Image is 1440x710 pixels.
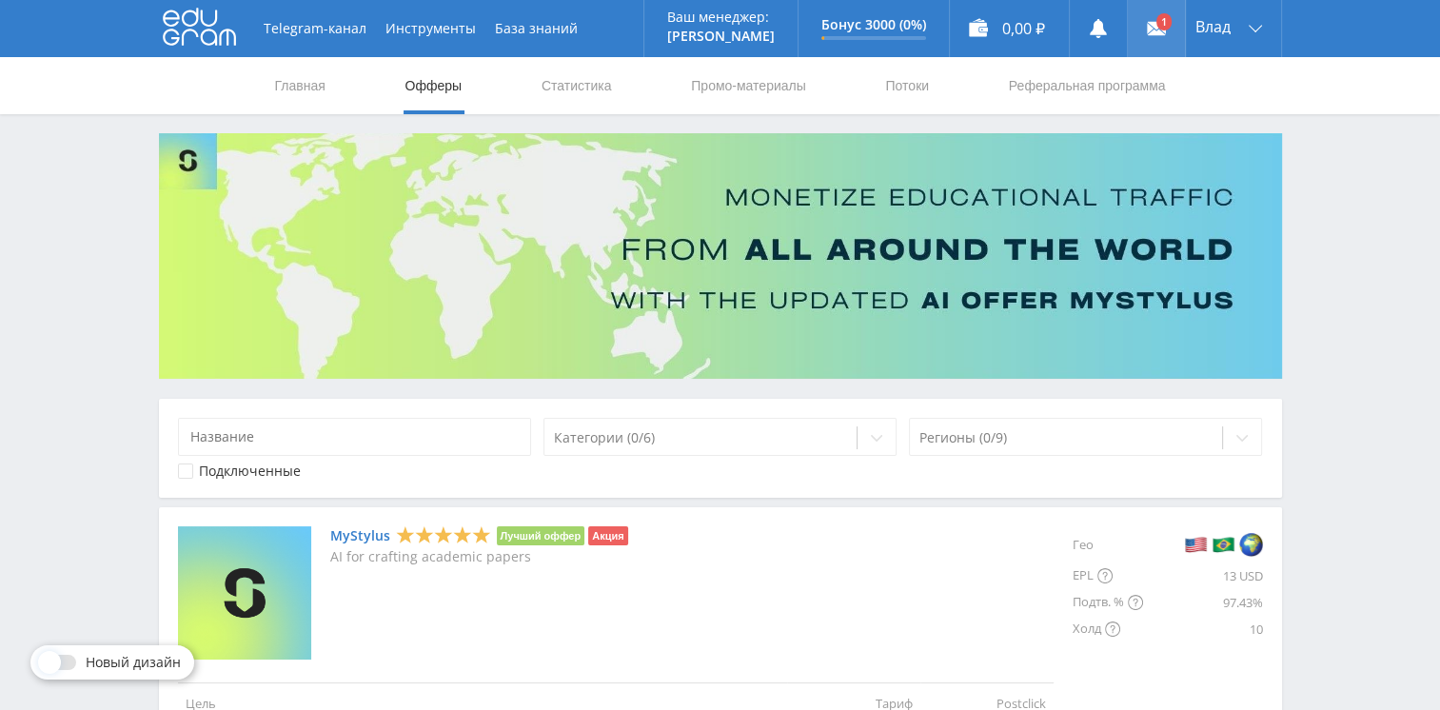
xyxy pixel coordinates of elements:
[1143,562,1263,589] div: 13 USD
[404,57,464,114] a: Офферы
[1007,57,1168,114] a: Реферальная программа
[540,57,614,114] a: Статистика
[1073,562,1143,589] div: EPL
[178,526,311,660] img: MyStylus
[883,57,931,114] a: Потоки
[199,463,301,479] div: Подключенные
[159,133,1282,379] img: Banner
[178,418,532,456] input: Название
[1195,19,1231,34] span: Влад
[86,655,181,670] span: Новый дизайн
[1143,616,1263,642] div: 10
[821,17,926,32] p: Бонус 3000 (0%)
[330,528,390,543] a: MyStylus
[667,29,775,44] p: [PERSON_NAME]
[588,526,627,545] li: Акция
[689,57,807,114] a: Промо-материалы
[330,549,628,564] p: AI for crafting academic papers
[1073,616,1143,642] div: Холд
[1073,526,1143,562] div: Гео
[667,10,775,25] p: Ваш менеджер:
[497,526,585,545] li: Лучший оффер
[1073,589,1143,616] div: Подтв. %
[1143,589,1263,616] div: 97.43%
[396,525,491,545] div: 5 Stars
[273,57,327,114] a: Главная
